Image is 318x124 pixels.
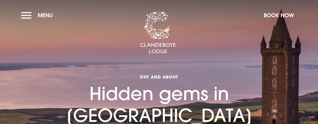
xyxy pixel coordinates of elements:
[261,9,297,22] button: Book Now
[21,9,56,22] button: Menu
[38,74,280,80] span: Out and About
[140,12,176,54] img: Clandeboye Lodge
[38,12,53,19] span: Menu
